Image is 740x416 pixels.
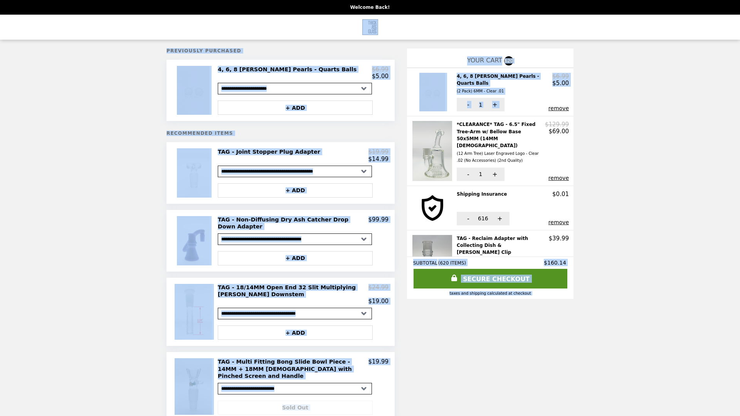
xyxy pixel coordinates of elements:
select: Select a product variant [218,233,372,245]
img: TAG - Reclaim Adapter with Collecting Dish & Keck Clip [412,235,454,295]
div: (12 Arm Tree) Laser Engraved Logo - Clear .02 (No Accessories) (2nd Quality) [457,150,542,164]
p: $129.99 [545,121,569,128]
img: TAG - Non-Diffusing Dry Ash Catcher Drop Down Adapter [177,216,212,265]
p: $19.00 [368,298,389,305]
p: $19.99 [368,358,389,379]
h2: TAG - Multi Fitting Bong Slide Bowl Piece - 14MM + 18MM [DEMOGRAPHIC_DATA] with Pinched Screen an... [218,358,368,379]
span: 1 [479,102,483,108]
select: Select a product variant [218,308,372,319]
h2: 4, 6, 8 [PERSON_NAME] Pearls - Quarts Balls [218,66,360,73]
span: SUBTOTAL [413,260,438,266]
button: + [483,98,505,111]
p: $99.99 [368,216,389,230]
button: + [488,212,510,225]
button: remove [548,105,569,111]
h2: TAG - Non-Diffusing Dry Ash Catcher Drop Down Adapter [218,216,368,230]
button: - [457,212,478,225]
p: $0.01 [552,191,569,198]
img: 4, 6, 8 MM Terp Pearls - Quarts Balls [177,66,212,115]
p: $6.99 [552,73,569,80]
h2: TAG - Reclaim Adapter with Collecting Dish & [PERSON_NAME] Clip [457,235,549,278]
button: remove [548,175,569,181]
p: Welcome Back! [350,5,390,10]
p: $69.00 [549,128,569,135]
span: 616 [478,215,488,221]
select: Select a product variant [218,383,372,394]
span: $160.14 [544,260,567,266]
img: Shipping Insurance [415,191,452,225]
p: $5.00 [552,80,569,87]
button: + ADD [218,183,373,198]
h2: *CLEARANCE* TAG - 6.5" Fixed Tree-Arm w/ Bellow Base 50x5MM (14MM [DEMOGRAPHIC_DATA]) [457,121,545,164]
select: Select a product variant [218,166,372,177]
h5: Recommended Items [166,131,395,136]
p: $39.99 [549,235,569,242]
h2: TAG - Joint Stopper Plug Adapter [218,148,323,155]
button: remove [548,219,569,225]
button: + [483,168,505,181]
a: SECURE CHECKOUT [414,269,567,289]
span: 1 [479,171,483,177]
span: YOUR CART [467,57,502,64]
select: Select a product variant [218,83,372,94]
img: TAG - Multi Fitting Bong Slide Bowl Piece - 14MM + 18MM Male with Pinched Screen and Handle [175,358,214,414]
span: 620 [504,56,513,65]
h2: 4, 6, 8 [PERSON_NAME] Pearls - Quarts Balls [457,73,552,95]
button: + ADD [218,101,373,115]
img: TAG - 18/14MM Open End 32 Slit Multiplying Rod Bong Downstem [175,284,214,340]
p: $5.00 [372,73,388,80]
button: + ADD [218,251,373,265]
h2: Shipping Insurance [457,191,510,198]
p: $24.99 [368,284,389,298]
p: $19.99 [368,148,389,155]
div: Taxes and Shipping calculated at checkout [413,291,567,295]
div: (2 Pack) 6MM - Clear .01 [457,88,549,95]
p: $14.99 [368,156,389,163]
img: Brand Logo [362,19,378,35]
h2: TAG - 18/14MM Open End 32 Slit Multiplying [PERSON_NAME] Downstem [218,284,368,298]
button: - [457,168,478,181]
img: TAG - Joint Stopper Plug Adapter [177,148,212,197]
img: *CLEARANCE* TAG - 6.5" Fixed Tree-Arm w/ Bellow Base 50x5MM (14MM Female) [412,121,454,181]
button: - [457,98,478,111]
img: 4, 6, 8 MM Terp Pearls - Quarts Balls [419,73,447,111]
span: ( 620 ITEMS ) [438,260,466,266]
p: $6.99 [372,66,388,73]
h5: Previously Purchased [166,48,395,54]
button: + ADD [218,325,373,340]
